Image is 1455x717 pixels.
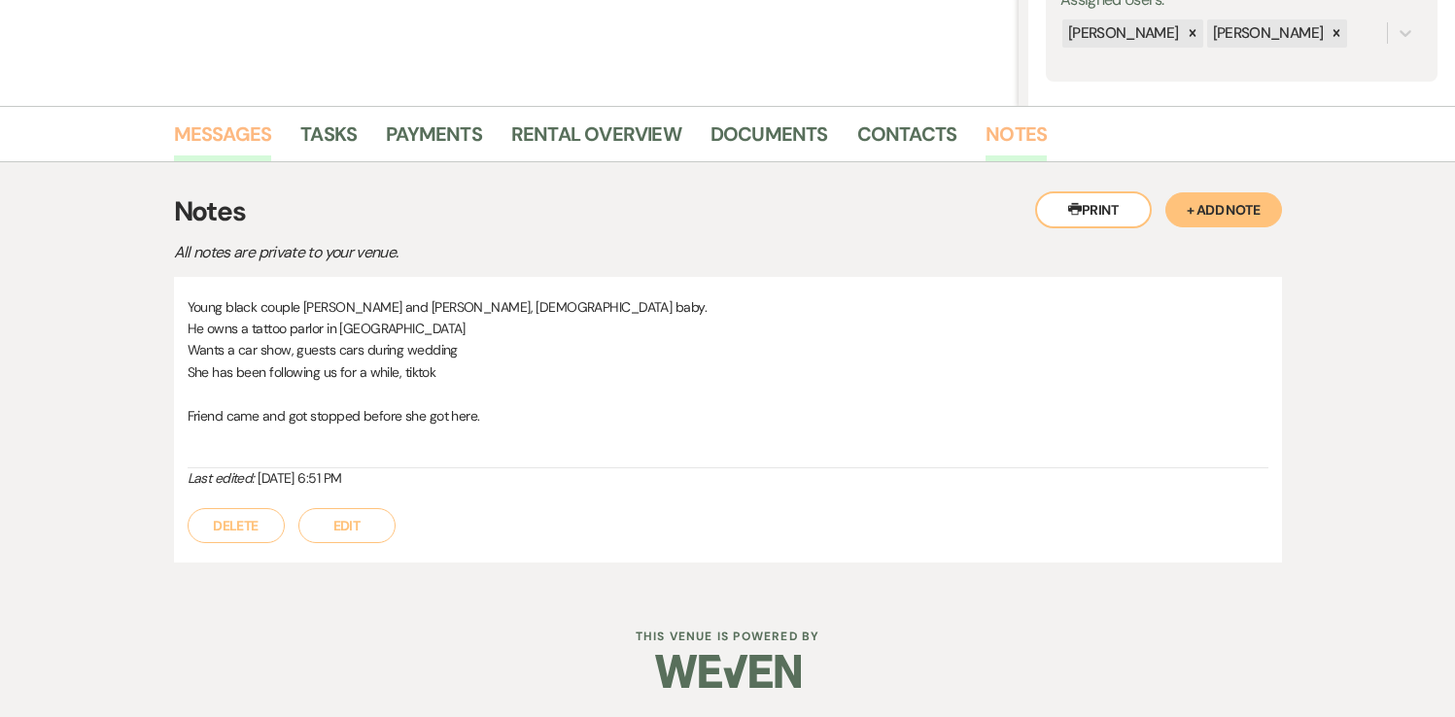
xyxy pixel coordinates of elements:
[174,119,272,161] a: Messages
[1165,192,1282,227] button: + Add Note
[298,508,396,543] button: Edit
[188,405,1268,427] p: Friend came and got stopped before she got here.
[710,119,828,161] a: Documents
[188,468,1268,489] div: [DATE] 6:51 PM
[174,191,1282,232] h3: Notes
[511,119,681,161] a: Rental Overview
[1207,19,1327,48] div: [PERSON_NAME]
[1035,191,1152,228] button: Print
[655,637,801,705] img: Weven Logo
[386,119,482,161] a: Payments
[986,119,1047,161] a: Notes
[188,296,1268,318] p: Young black couple [PERSON_NAME] and [PERSON_NAME], [DEMOGRAPHIC_DATA] baby.
[188,318,1268,339] p: He owns a tattoo parlor in [GEOGRAPHIC_DATA]
[188,361,1268,383] p: She has been following us for a while, tiktok
[300,119,357,161] a: Tasks
[188,469,255,487] i: Last edited:
[174,240,854,265] p: All notes are private to your venue.
[188,339,1268,360] p: Wants a car show, guests cars during wedding
[1062,19,1182,48] div: [PERSON_NAME]
[857,119,957,161] a: Contacts
[188,508,285,543] button: Delete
